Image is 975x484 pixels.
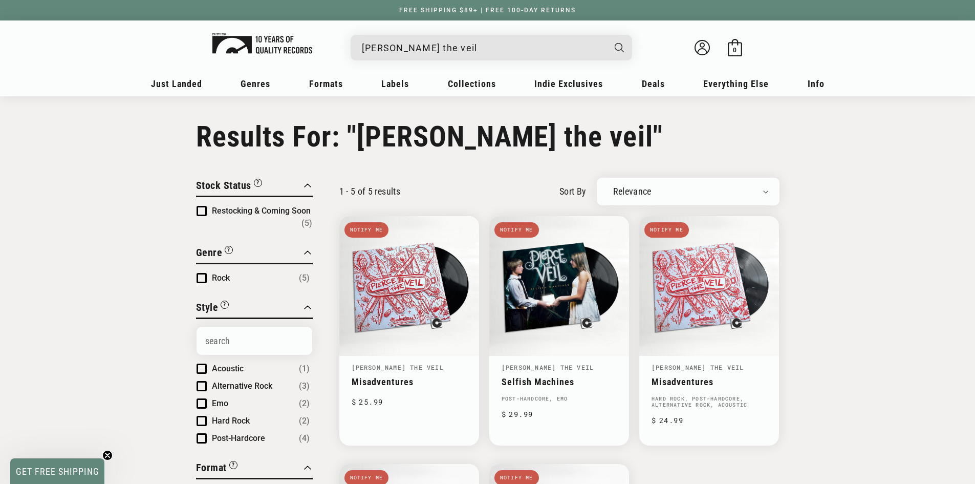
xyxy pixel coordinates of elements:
span: Emo [212,398,228,408]
button: Close teaser [102,450,113,460]
button: Filter by Genre [196,245,233,263]
span: Hard Rock [212,416,250,426]
span: Alternative Rock [212,381,272,391]
input: Search Options [197,327,312,355]
span: Number of products: (2) [299,397,310,410]
span: Post-Hardcore [212,433,265,443]
p: 1 - 5 of 5 results [339,186,400,197]
span: Number of products: (1) [299,363,310,375]
button: Filter by Format [196,460,237,478]
span: Indie Exclusives [534,78,603,89]
h1: Results For: "[PERSON_NAME] the veil" [196,120,779,154]
span: Everything Else [703,78,769,89]
span: Restocking & Coming Soon [212,206,311,216]
span: Formats [309,78,343,89]
span: Number of products: (2) [299,415,310,427]
a: Misadventures [352,376,467,387]
span: Rock [212,273,230,283]
span: Format [196,461,227,474]
img: Hover Logo [212,33,312,54]
span: 0 [733,46,736,54]
a: [PERSON_NAME] The Veil [352,363,444,371]
span: Number of products: (3) [299,380,310,392]
span: Stock Status [196,179,251,192]
input: When autocomplete results are available use up and down arrows to review and enter to select [362,37,604,58]
span: Collections [448,78,496,89]
label: sort by [559,184,587,198]
span: Just Landed [151,78,202,89]
span: Number of products: (5) [299,272,310,284]
div: Search [351,35,632,60]
span: Number of products: (4) [299,432,310,445]
span: Acoustic [212,364,244,373]
span: Deals [642,78,665,89]
span: Labels [381,78,409,89]
a: [PERSON_NAME] The Veil [502,363,594,371]
button: Filter by Style [196,300,229,318]
div: GET FREE SHIPPINGClose teaser [10,458,104,484]
span: Style [196,301,219,313]
a: FREE SHIPPING $89+ | FREE 100-DAY RETURNS [389,7,586,14]
button: Search [605,35,633,60]
a: Selfish Machines [502,376,617,387]
span: Number of products: (5) [301,217,312,229]
span: Genre [196,246,223,259]
span: Genres [241,78,270,89]
button: Filter by Stock Status [196,178,262,196]
span: Info [808,78,825,89]
a: Misadventures [652,376,767,387]
span: GET FREE SHIPPING [16,466,99,477]
a: [PERSON_NAME] The Veil [652,363,744,371]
